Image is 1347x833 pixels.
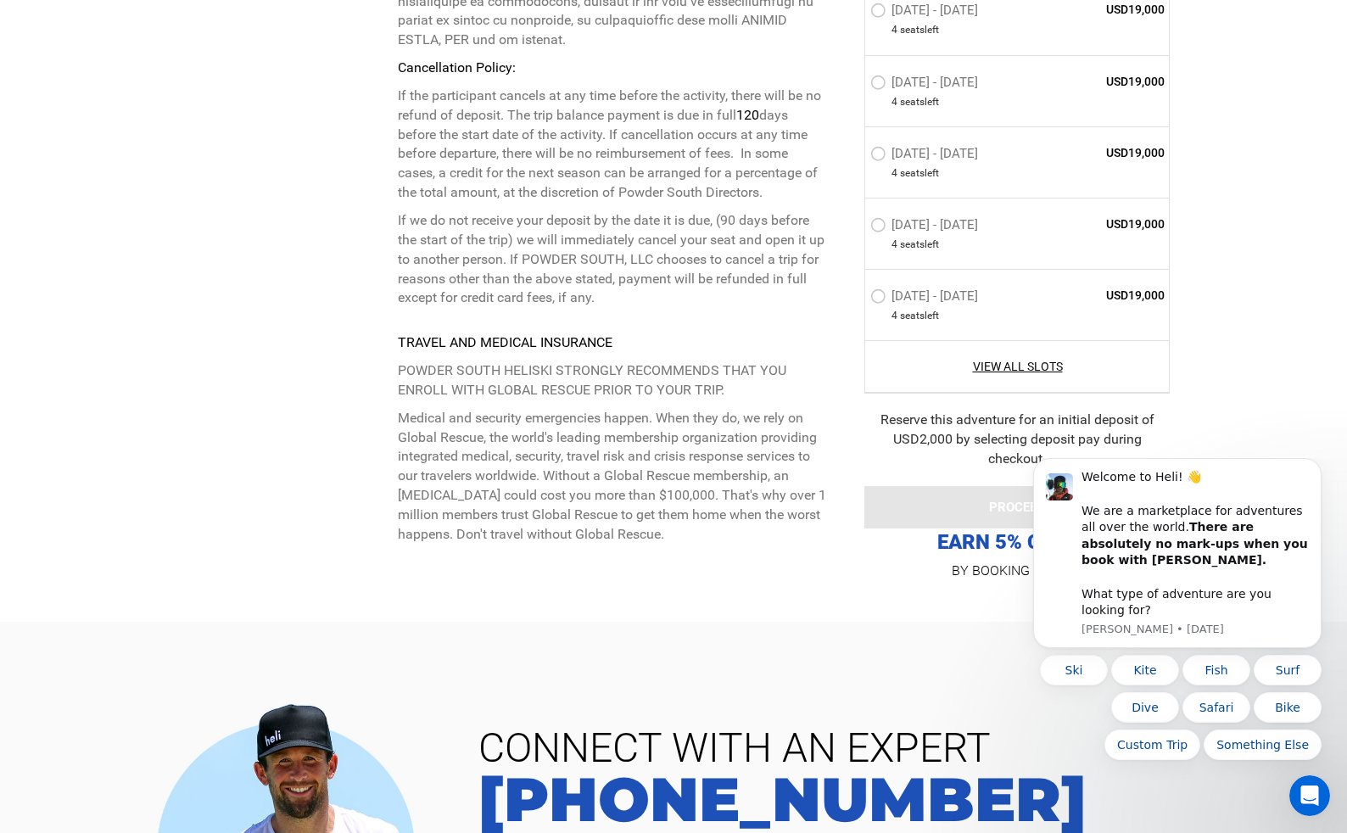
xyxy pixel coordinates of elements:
span: USD19,000 [1042,144,1165,161]
label: [DATE] - [DATE] [870,3,982,23]
span: seat left [900,166,939,181]
strong: Cancellation Policy: [398,59,516,75]
iframe: Intercom notifications message [1008,458,1347,825]
span: s [919,166,925,181]
label: [DATE] - [DATE] [870,146,982,166]
span: 4 [891,238,897,252]
span: s [919,238,925,252]
a: View All Slots [870,358,1165,375]
span: seat left [900,23,939,37]
span: USD19,000 [1042,287,1165,304]
span: USD19,000 [1042,215,1165,232]
p: Medical and security emergencies happen. When they do, we rely on Global Rescue, the world's lead... [398,409,826,545]
span: seat left [900,238,939,252]
strong: 12 [736,107,752,123]
p: If the participant cancels at any time before the activity, there will be no refund of deposit. T... [398,87,826,203]
span: 4 [891,166,897,181]
iframe: Intercom live chat [1289,775,1330,816]
span: 4 [891,23,897,37]
span: 4 [891,309,897,323]
span: s [919,23,925,37]
span: USD19,000 [1042,73,1165,90]
p: If we do not receive your deposit by the date it is due, (90 days before the start of the trip) w... [398,211,826,308]
span: s [919,309,925,323]
strong: TRAVEL AND MEDICAL INSURANCE [398,334,612,350]
button: PROCEED [864,486,1170,528]
label: [DATE] - [DATE] [870,217,982,238]
a: [PHONE_NUMBER] [466,769,1322,830]
strong: 0 [752,107,759,123]
p: POWDER SOUTH HELISKI STRONGLY RECOMMENDS THAT YOU ENROLL WITH GLOBAL RESCUE PRIOR TO YOUR TRIP. [398,361,826,400]
span: seat left [900,309,939,323]
span: seat left [900,95,939,109]
div: Reserve this adventure for an initial deposit of USD2,000 by selecting deposit pay during checkout. [864,411,1170,469]
span: USD19,000 [1042,1,1165,18]
label: [DATE] - [DATE] [870,75,982,95]
label: [DATE] - [DATE] [870,288,982,309]
span: CONNECT WITH AN EXPERT [466,728,1322,769]
p: BY BOOKING ON HELI [864,559,1170,583]
span: 4 [891,95,897,109]
span: s [919,95,925,109]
